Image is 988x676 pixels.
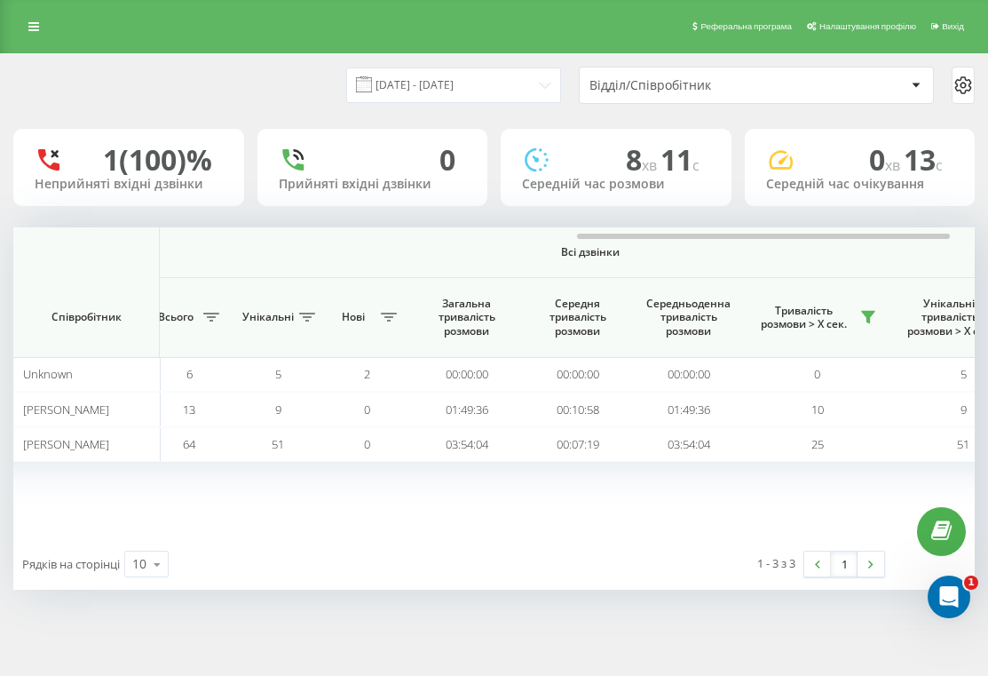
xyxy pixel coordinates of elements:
span: 51 [957,436,969,452]
span: 13 [904,140,943,179]
div: Середній час очікування [766,177,954,192]
a: 1 [831,552,858,577]
span: 11 [660,140,700,179]
div: Прийняті вхідні дзвінки [279,177,467,192]
span: Середня тривалість розмови [535,297,620,338]
span: Вихід [942,21,964,31]
span: c [936,155,943,175]
span: Середньоденна тривалість розмови [646,297,731,338]
td: 00:10:58 [522,392,633,426]
span: 5 [960,366,967,382]
span: 13 [183,402,195,418]
div: 0 [439,143,455,177]
span: 10 [811,402,824,418]
span: 8 [626,140,660,179]
div: Відділ/Співробітник [589,78,802,93]
iframe: Intercom live chat [928,576,970,618]
td: 03:54:04 [411,427,522,462]
span: [PERSON_NAME] [23,402,109,418]
td: 00:00:00 [411,357,522,392]
span: Реферальна програма [700,21,792,31]
td: 00:00:00 [522,357,633,392]
span: 9 [960,402,967,418]
span: 0 [364,436,370,452]
span: [PERSON_NAME] [23,436,109,452]
span: 6 [186,366,193,382]
span: Унікальні [242,310,294,324]
div: Середній час розмови [522,177,710,192]
span: Unknown [23,366,73,382]
span: 0 [364,402,370,418]
span: Нові [331,310,375,324]
div: 10 [132,555,146,573]
span: хв [642,155,660,175]
td: 00:00:00 [633,357,744,392]
span: 5 [275,366,281,382]
div: Неприйняті вхідні дзвінки [35,177,223,192]
span: 25 [811,436,824,452]
span: 0 [869,140,904,179]
span: 0 [814,366,820,382]
span: Співробітник [28,310,144,324]
span: Тривалість розмови > Х сек. [753,304,855,331]
span: 1 [964,576,978,590]
td: 01:49:36 [633,392,744,426]
span: 2 [364,366,370,382]
span: Загальна тривалість розмови [424,297,509,338]
span: 9 [275,402,281,418]
span: 51 [272,436,284,452]
span: 64 [183,436,195,452]
span: Всі дзвінки [197,245,984,259]
span: c [692,155,700,175]
td: 01:49:36 [411,392,522,426]
td: 00:07:19 [522,427,633,462]
td: 03:54:04 [633,427,744,462]
span: хв [885,155,904,175]
div: 1 (100)% [103,143,212,177]
div: 1 - 3 з 3 [757,554,795,572]
span: Всього [154,310,198,324]
span: Налаштування профілю [819,21,916,31]
span: Рядків на сторінці [22,556,120,572]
